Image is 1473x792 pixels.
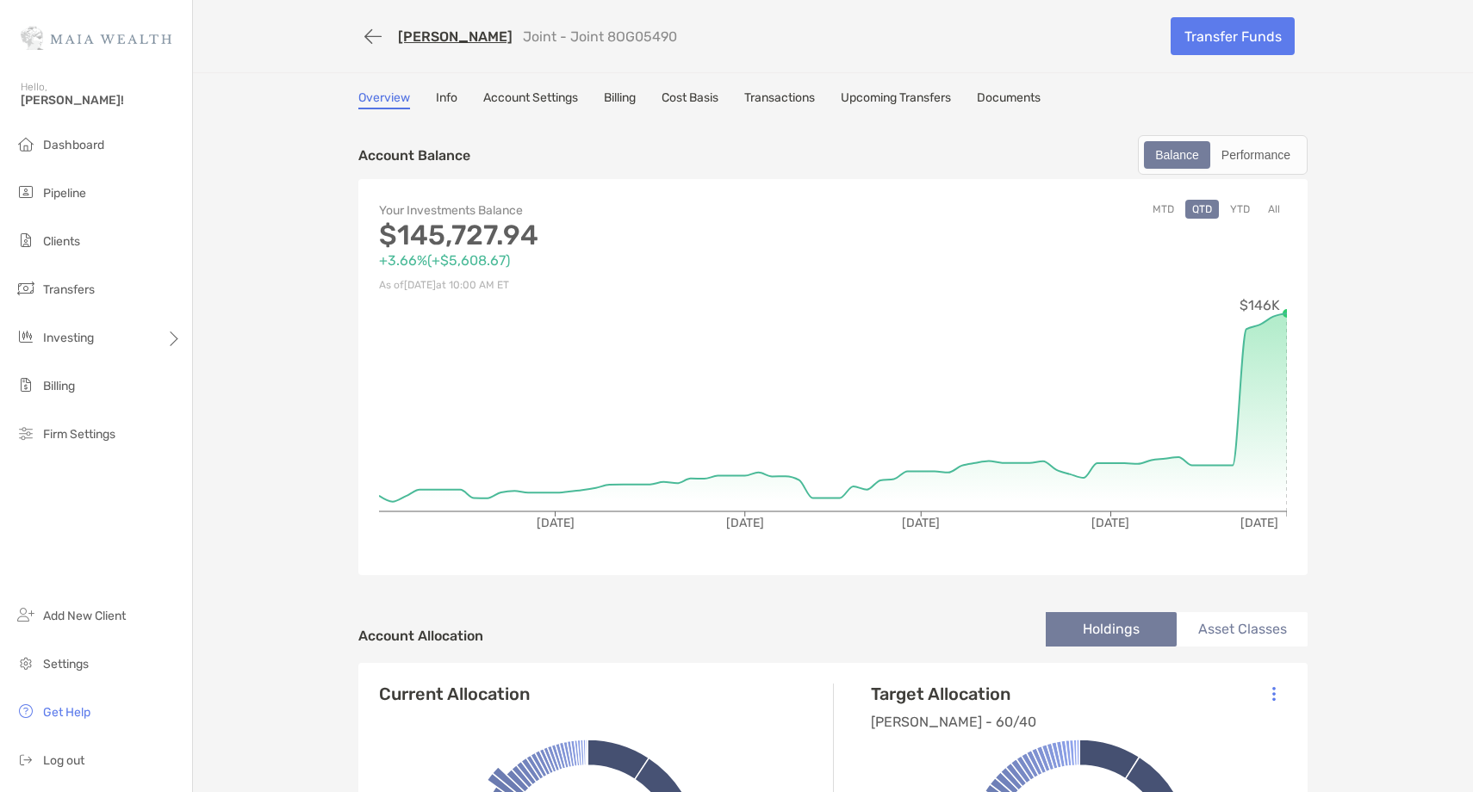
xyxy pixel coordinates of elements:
[379,684,530,704] h4: Current Allocation
[16,182,36,202] img: pipeline icon
[43,657,89,671] span: Settings
[43,379,75,393] span: Billing
[379,200,833,221] p: Your Investments Balance
[1138,135,1308,175] div: segmented control
[16,701,36,721] img: get-help icon
[16,278,36,299] img: transfers icon
[358,628,483,644] h4: Account Allocation
[1177,612,1308,647] li: Asset Classes
[21,93,182,108] span: [PERSON_NAME]!
[744,90,815,109] a: Transactions
[43,753,84,768] span: Log out
[871,711,1036,733] p: [PERSON_NAME] - 60/40
[1261,200,1287,219] button: All
[16,653,36,673] img: settings icon
[43,705,90,720] span: Get Help
[841,90,951,109] a: Upcoming Transfers
[1146,143,1209,167] div: Balance
[43,282,95,297] span: Transfers
[604,90,636,109] a: Billing
[43,609,126,623] span: Add New Client
[358,90,410,109] a: Overview
[1212,143,1300,167] div: Performance
[662,90,718,109] a: Cost Basis
[902,516,940,530] tspan: [DATE]
[398,28,513,45] a: [PERSON_NAME]
[726,516,764,530] tspan: [DATE]
[1046,612,1177,647] li: Holdings
[43,138,104,152] span: Dashboard
[1146,200,1181,219] button: MTD
[537,516,575,530] tspan: [DATE]
[1185,200,1219,219] button: QTD
[16,374,36,395] img: billing icon
[436,90,457,109] a: Info
[871,684,1036,704] h4: Target Allocation
[1223,200,1257,219] button: YTD
[358,145,470,166] p: Account Balance
[1240,297,1280,313] tspan: $146K
[43,186,86,201] span: Pipeline
[16,133,36,154] img: dashboard icon
[523,28,677,45] p: Joint - Joint 8OG05490
[43,234,80,249] span: Clients
[1091,516,1129,530] tspan: [DATE]
[16,604,36,625] img: add_new_client icon
[1171,17,1295,55] a: Transfer Funds
[16,230,36,251] img: clients icon
[483,90,578,109] a: Account Settings
[16,749,36,770] img: logout icon
[379,250,833,271] p: +3.66% ( +$5,608.67 )
[43,427,115,442] span: Firm Settings
[16,423,36,443] img: firm-settings icon
[21,7,171,69] img: Zoe Logo
[1272,686,1276,702] img: Icon List Menu
[43,331,94,345] span: Investing
[379,275,833,296] p: As of [DATE] at 10:00 AM ET
[977,90,1041,109] a: Documents
[16,326,36,347] img: investing icon
[1240,516,1278,530] tspan: [DATE]
[379,225,833,246] p: $145,727.94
